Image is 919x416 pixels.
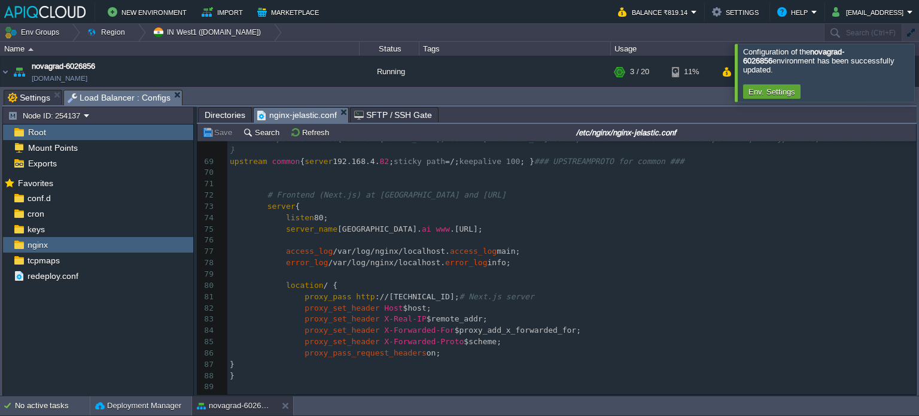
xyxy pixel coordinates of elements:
[197,291,217,303] div: 81
[25,271,80,281] a: redeploy.conf
[197,314,217,325] div: 83
[257,5,322,19] button: Marketplace
[380,157,389,166] span: 82
[354,108,433,122] span: SFTP / SSH Gate
[420,42,610,56] div: Tags
[4,6,86,18] img: APIQCloud
[305,337,379,346] span: proxy_set_header
[267,202,296,211] span: server
[197,178,217,190] div: 71
[95,400,181,412] button: Deployment Manager
[459,292,534,301] span: # Next.js server
[618,5,691,19] button: Balance ₹819.14
[305,292,351,301] span: proxy_pass
[197,325,217,336] div: 84
[333,157,379,166] span: 192.168.4.
[197,224,217,235] div: 75
[11,56,28,88] img: AMDAwAAAACH5BAEAAAAALAAAAAABAAEAAAICRAEAOw==
[257,108,337,123] span: nginx-jelastic.conf
[743,47,894,74] span: Configuration of the environment has been successfully updated.
[455,326,581,335] span: $proxy_add_x_forwarded_for;
[745,86,799,97] button: Env. Settings
[8,90,50,105] span: Settings
[230,157,267,166] span: upstream
[202,127,236,138] button: Save
[197,303,217,314] div: 82
[253,107,349,122] li: /etc/nginx/nginx-jelastic.conf
[197,201,217,212] div: 73
[328,258,445,267] span: /var/log/nginx/localhost.
[8,110,84,121] button: Node ID: 254137
[286,281,324,290] span: location
[108,5,190,19] button: New Environment
[832,5,907,19] button: [EMAIL_ADDRESS]
[360,56,419,88] div: Running
[28,48,34,51] img: AMDAwAAAACH5BAEAAAAALAAAAAABAAEAAAICRAEAOw==
[403,303,431,312] span: $host;
[197,359,217,371] div: 87
[25,208,46,219] a: cron
[611,42,738,56] div: Usage
[305,348,427,357] span: proxy_pass_request_headers
[389,157,394,166] span: ;
[230,360,235,369] span: }
[197,269,217,280] div: 79
[197,167,217,178] div: 70
[384,326,454,335] span: X-Forwarded-For
[197,393,217,404] div: 90
[267,393,459,402] span: # API (Node Express) at [GEOGRAPHIC_DATA]
[305,303,379,312] span: proxy_set_header
[534,157,684,166] span: ### UPSTREAMPROTO for common ###
[356,292,375,301] span: http
[743,47,845,65] b: novagrad-6026856
[314,213,328,222] span: 80;
[26,158,59,169] a: Exports
[197,371,217,382] div: 88
[394,157,445,166] span: sticky path
[197,235,217,246] div: 76
[230,371,235,380] span: }
[272,157,300,166] span: common
[450,224,483,233] span: .[URL];
[1,42,359,56] div: Name
[296,202,300,211] span: {
[630,56,649,88] div: 3 / 20
[25,239,50,250] a: nginx
[197,348,217,359] div: 86
[87,24,129,41] button: Region
[324,281,337,290] span: / {
[197,257,217,269] div: 78
[26,142,80,153] a: Mount Points
[197,280,217,291] div: 80
[197,400,272,412] button: novagrad-6026856
[290,127,333,138] button: Refresh
[25,193,53,204] a: conf.d
[26,127,48,138] span: Root
[15,396,90,415] div: No active tasks
[25,255,62,266] a: tcpmaps
[427,348,440,357] span: on;
[384,314,426,323] span: X-Real-IP
[445,157,459,166] span: =/;
[427,314,488,323] span: $remote_addr;
[333,247,450,256] span: /var/log/nginx/localhost.
[197,336,217,348] div: 85
[300,157,305,166] span: {
[445,258,487,267] span: error_log
[286,224,337,233] span: server_name
[153,24,265,41] button: IN West1 ([DOMAIN_NAME])
[1,56,10,88] img: AMDAwAAAACH5BAEAAAAALAAAAAABAAEAAAICRAEAOw==
[32,60,95,72] a: novagrad-6026856
[497,247,520,256] span: main;
[25,224,47,235] a: keys
[305,326,379,335] span: proxy_set_header
[205,108,245,122] span: Directories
